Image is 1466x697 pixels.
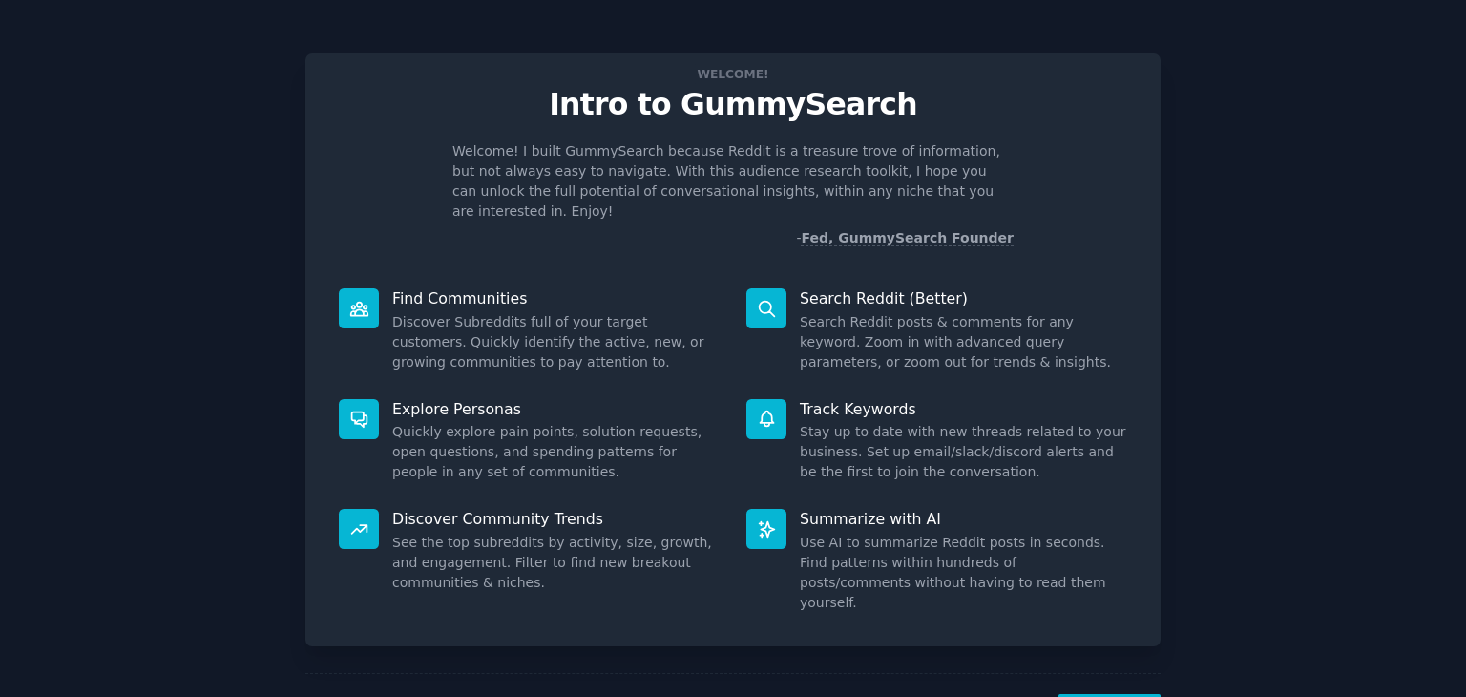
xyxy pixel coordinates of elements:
[392,509,720,529] p: Discover Community Trends
[325,88,1141,121] p: Intro to GummySearch
[800,312,1127,372] dd: Search Reddit posts & comments for any keyword. Zoom in with advanced query parameters, or zoom o...
[392,312,720,372] dd: Discover Subreddits full of your target customers. Quickly identify the active, new, or growing c...
[452,141,1014,222] p: Welcome! I built GummySearch because Reddit is a treasure trove of information, but not always ea...
[392,288,720,308] p: Find Communities
[800,422,1127,482] dd: Stay up to date with new threads related to your business. Set up email/slack/discord alerts and ...
[392,533,720,593] dd: See the top subreddits by activity, size, growth, and engagement. Filter to find new breakout com...
[800,509,1127,529] p: Summarize with AI
[392,422,720,482] dd: Quickly explore pain points, solution requests, open questions, and spending patterns for people ...
[392,399,720,419] p: Explore Personas
[800,399,1127,419] p: Track Keywords
[694,64,772,84] span: Welcome!
[800,533,1127,613] dd: Use AI to summarize Reddit posts in seconds. Find patterns within hundreds of posts/comments with...
[800,288,1127,308] p: Search Reddit (Better)
[796,228,1014,248] div: -
[801,230,1014,246] a: Fed, GummySearch Founder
